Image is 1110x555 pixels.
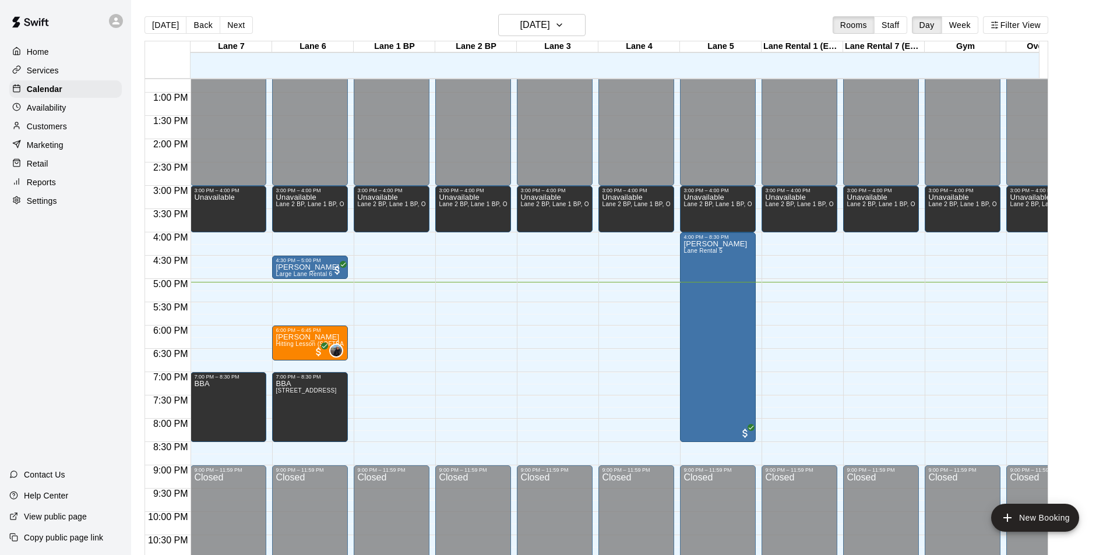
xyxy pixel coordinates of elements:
span: 4:30 PM [150,256,191,266]
p: Calendar [27,83,62,95]
p: Marketing [27,139,64,151]
div: 7:00 PM – 8:30 PM [276,374,344,380]
button: Filter View [983,16,1048,34]
div: 9:00 PM – 11:59 PM [928,467,997,473]
a: Reports [9,174,122,191]
span: 3:30 PM [150,209,191,219]
p: View public page [24,511,87,522]
a: Availability [9,99,122,116]
div: 9:00 PM – 11:59 PM [847,467,915,473]
button: Day [912,16,942,34]
p: Copy public page link [24,532,103,543]
div: 6:00 PM – 6:45 PM: Delaney Higginbotham [272,326,348,360]
p: Availability [27,102,66,114]
div: 9:00 PM – 11:59 PM [520,467,589,473]
span: 10:30 PM [145,535,191,545]
div: Over Flow [1006,41,1088,52]
button: Next [220,16,252,34]
a: Marketing [9,136,122,154]
div: Coach Cruz [329,344,343,358]
div: 3:00 PM – 4:00 PM: Unavailable [272,186,348,232]
span: Large Lane Rental 6 [276,271,332,277]
img: Coach Cruz [330,345,342,356]
button: Back [186,16,220,34]
div: Lane Rental 1 (Early Bird) [762,41,843,52]
div: 3:00 PM – 4:00 PM [520,188,589,193]
span: 9:30 PM [150,489,191,499]
div: 3:00 PM – 4:00 PM [847,188,915,193]
div: 4:30 PM – 5:00 PM [276,257,344,263]
button: [DATE] [145,16,186,34]
span: Lane 2 BP, Lane 1 BP, Over Flow, Gym, Team Book Out, Lane Rental 1 (Early Bird), Lane Rental 7 ([... [276,201,616,207]
div: 3:00 PM – 4:00 PM: Unavailable [762,186,837,232]
div: Gym [925,41,1006,52]
div: 3:00 PM – 4:00 PM [194,188,263,193]
div: 3:00 PM – 4:00 PM [276,188,344,193]
span: 3:00 PM [150,186,191,196]
button: Week [942,16,978,34]
p: Help Center [24,490,68,501]
button: [DATE] [498,14,586,36]
div: 9:00 PM – 11:59 PM [683,467,752,473]
div: 3:00 PM – 4:00 PM [357,188,426,193]
div: Calendar [9,80,122,98]
div: 3:00 PM – 4:00 PM [1010,188,1079,193]
div: Lane 1 BP [354,41,435,52]
div: 3:00 PM – 4:00 PM [928,188,997,193]
span: 5:00 PM [150,279,191,289]
span: 8:30 PM [150,442,191,452]
div: 9:00 PM – 11:59 PM [765,467,834,473]
div: 3:00 PM – 4:00 PM [602,188,671,193]
div: 3:00 PM – 4:00 PM: Unavailable [680,186,756,232]
div: Lane 4 [598,41,680,52]
div: 4:00 PM – 8:30 PM [683,234,752,240]
span: [STREET_ADDRESS] [276,387,336,394]
span: 7:30 PM [150,395,191,405]
div: 6:00 PM – 6:45 PM [276,327,344,333]
div: 3:00 PM – 4:00 PM: Unavailable [435,186,511,232]
a: Retail [9,155,122,172]
a: Services [9,62,122,79]
div: Lane 5 [680,41,762,52]
span: 2:30 PM [150,162,191,172]
div: 3:00 PM – 4:00 PM: Unavailable [517,186,593,232]
p: Retail [27,158,48,169]
span: 1:00 PM [150,93,191,102]
div: 7:00 PM – 8:30 PM [194,374,263,380]
span: 4:00 PM [150,232,191,242]
span: Lane 2 BP, Lane 1 BP, Over Flow, Gym, Team Book Out, Lane Rental 1 (Early Bird), Lane Rental 7 ([... [439,201,779,207]
span: Lane 2 BP, Lane 1 BP, Over Flow, Gym, Team Book Out, Lane Rental 1 (Early Bird), Lane Rental 7 ([... [683,201,1024,207]
div: 4:30 PM – 5:00 PM: Dustin Bertolucci [272,256,348,279]
span: Lane Rental 5 [683,248,723,254]
div: Home [9,43,122,61]
div: 4:00 PM – 8:30 PM: Lane Rental 5 [680,232,756,442]
button: add [991,504,1079,532]
span: Coach Cruz [334,344,343,358]
span: Lane 2 BP, Lane 1 BP, Over Flow, Gym, Team Book Out, Lane Rental 1 (Early Bird), Lane Rental 7 ([... [357,201,697,207]
p: Settings [27,195,57,207]
div: 9:00 PM – 11:59 PM [276,467,344,473]
span: 2:00 PM [150,139,191,149]
a: Settings [9,192,122,210]
div: 3:00 PM – 4:00 PM: Unavailable [598,186,674,232]
a: Customers [9,118,122,135]
span: Hitting Lesson (SOFTBALL) [276,341,353,347]
span: 5:30 PM [150,302,191,312]
span: All customers have paid [739,427,751,439]
div: Lane 2 BP [435,41,517,52]
div: 3:00 PM – 4:00 PM: Unavailable [191,186,266,232]
div: Lane 6 [272,41,354,52]
p: Home [27,46,49,58]
div: 9:00 PM – 11:59 PM [439,467,508,473]
span: Lane 2 BP, Lane 1 BP, Over Flow, Gym, Team Book Out, Lane Rental 1 (Early Bird), Lane Rental 7 ([... [520,201,861,207]
div: 7:00 PM – 8:30 PM: BBA [191,372,266,442]
span: 7:00 PM [150,372,191,382]
div: 3:00 PM – 4:00 PM: Unavailable [843,186,919,232]
span: Lane 2 BP, Lane 1 BP, Over Flow, Gym, Team Book Out, Lane Rental 1 (Early Bird), Lane Rental 7 ([... [602,201,942,207]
